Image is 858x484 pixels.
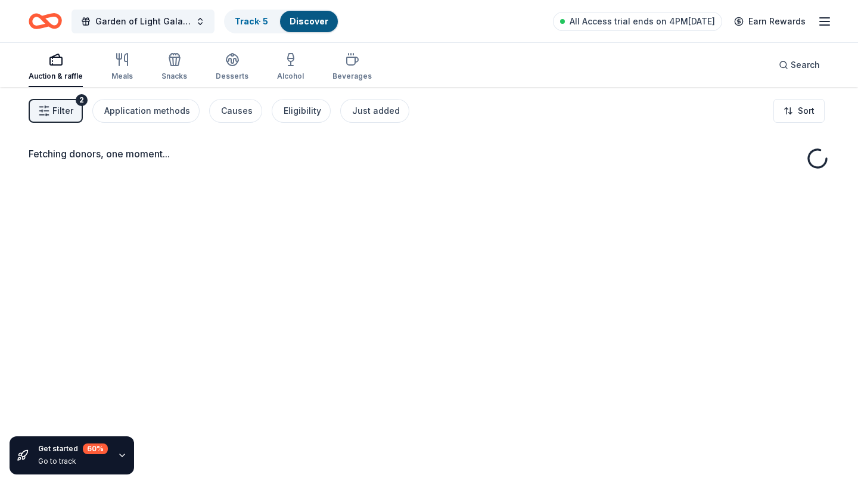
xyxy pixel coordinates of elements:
[29,147,829,161] div: Fetching donors, one moment...
[798,104,815,118] span: Sort
[29,7,62,35] a: Home
[95,14,191,29] span: Garden of Light Gala & Auction
[727,11,813,32] a: Earn Rewards
[216,48,248,87] button: Desserts
[52,104,73,118] span: Filter
[235,16,268,26] a: Track· 5
[221,104,253,118] div: Causes
[209,99,262,123] button: Causes
[29,72,83,81] div: Auction & raffle
[38,457,108,466] div: Go to track
[773,99,825,123] button: Sort
[83,443,108,454] div: 60 %
[92,99,200,123] button: Application methods
[161,48,187,87] button: Snacks
[76,94,88,106] div: 2
[224,10,339,33] button: Track· 5Discover
[104,104,190,118] div: Application methods
[769,53,829,77] button: Search
[111,48,133,87] button: Meals
[332,72,372,81] div: Beverages
[290,16,328,26] a: Discover
[570,14,715,29] span: All Access trial ends on 4PM[DATE]
[340,99,409,123] button: Just added
[553,12,722,31] a: All Access trial ends on 4PM[DATE]
[277,72,304,81] div: Alcohol
[29,99,83,123] button: Filter2
[284,104,321,118] div: Eligibility
[272,99,331,123] button: Eligibility
[332,48,372,87] button: Beverages
[38,443,108,454] div: Get started
[111,72,133,81] div: Meals
[216,72,248,81] div: Desserts
[29,48,83,87] button: Auction & raffle
[161,72,187,81] div: Snacks
[791,58,820,72] span: Search
[352,104,400,118] div: Just added
[277,48,304,87] button: Alcohol
[71,10,214,33] button: Garden of Light Gala & Auction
